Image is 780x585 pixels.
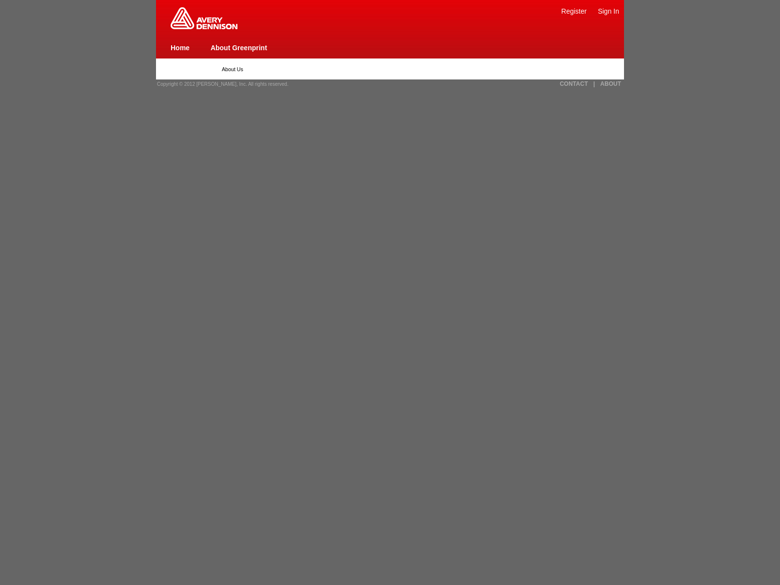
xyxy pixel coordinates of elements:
span: Copyright © 2012 [PERSON_NAME], Inc. All rights reserved. [157,81,289,87]
a: Register [561,7,586,15]
a: Greenprint [171,24,237,30]
a: About Greenprint [211,44,267,52]
a: | [593,80,595,87]
a: Home [171,44,190,52]
a: ABOUT [600,80,621,87]
p: About Us [222,66,558,72]
img: Home [171,7,237,29]
a: CONTACT [560,80,588,87]
a: Sign In [598,7,619,15]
